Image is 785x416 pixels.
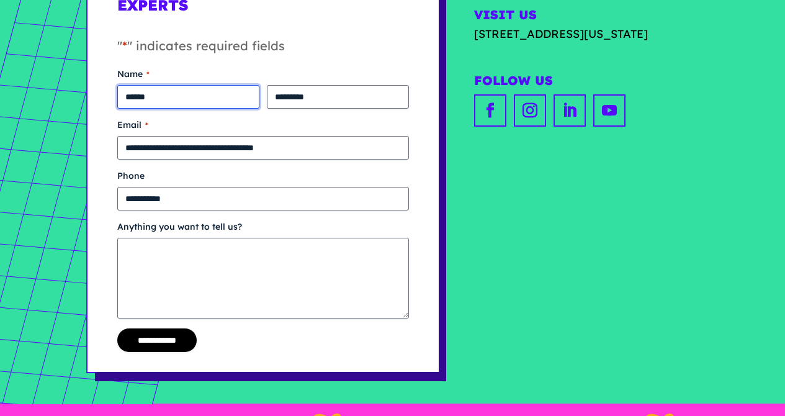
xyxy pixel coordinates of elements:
h2: Visit Us [474,7,699,25]
h2: Follow Us [474,73,699,91]
label: Anything you want to tell us? [117,220,409,233]
a: [STREET_ADDRESS][US_STATE] [474,25,699,42]
a: linkedin [554,94,586,127]
a: instagram [514,94,546,127]
a: facebook [474,94,506,127]
p: " " indicates required fields [117,37,409,68]
label: Email [117,119,409,131]
a: youtube [593,94,626,127]
legend: Name [117,68,150,80]
label: Phone [117,170,409,182]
